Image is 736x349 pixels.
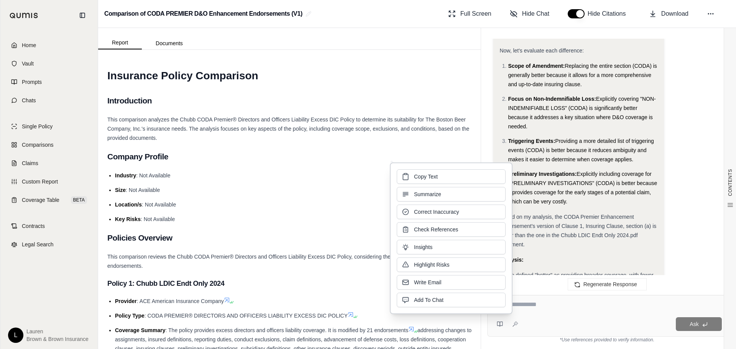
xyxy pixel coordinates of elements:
[22,78,42,86] span: Prompts
[5,136,93,153] a: Comparisons
[5,74,93,90] a: Prompts
[588,9,631,18] span: Hide Citations
[107,149,472,165] h2: Company Profile
[499,214,656,247] span: Based on my analysis, the CODA Premier Enhancement Endorsement's version of Clause 1, Insuring Cl...
[690,321,698,327] span: Ask
[166,327,409,333] span: : The policy provides excess directors and officers liability coverage. It is modified by 21 endo...
[107,277,472,290] h3: Policy 1: Chubb LDIC Endt Only 2024
[414,279,441,286] span: Write Email
[661,9,688,18] span: Download
[22,41,36,49] span: Home
[115,313,145,319] span: Policy Type
[115,298,137,304] span: Provider
[508,63,657,87] span: Replacing the entire section (CODA) is generally better because it allows for a more comprehensiv...
[487,337,727,343] div: *Use references provided to verify information.
[522,9,549,18] span: Hide Chat
[499,272,657,333] span: I have defined "better" as providing broader coverage, with fewer conditions and exclusions, and ...
[397,187,506,202] button: Summarize
[460,9,491,18] span: Full Screen
[414,243,432,251] span: Insights
[507,6,552,21] button: Hide Chat
[22,123,53,130] span: Single Policy
[508,96,596,102] span: Focus on Non-Indemnifiable Loss:
[508,138,654,162] span: Providing a more detailed list of triggering events (CODA) is better because it reduces ambiguity...
[126,187,160,193] span: : Not Available
[22,241,54,248] span: Legal Search
[22,178,58,185] span: Custom Report
[727,169,733,196] span: CONTENTS
[8,328,23,343] div: L
[115,216,141,222] span: Key Risks
[22,159,38,167] span: Claims
[71,196,87,204] span: BETA
[568,278,647,290] button: Regenerate Response
[5,155,93,172] a: Claims
[22,60,34,67] span: Vault
[414,190,441,198] span: Summarize
[414,226,458,233] span: Check References
[22,222,45,230] span: Contracts
[115,187,126,193] span: Size
[414,261,450,269] span: Highlight Risks
[397,257,506,272] button: Highlight Risks
[676,317,722,331] button: Ask
[397,222,506,237] button: Check References
[499,48,584,54] span: Now, let's evaluate each difference:
[445,6,495,21] button: Full Screen
[414,208,459,216] span: Correct Inaccuracy
[5,236,93,253] a: Legal Search
[414,173,438,180] span: Copy Text
[646,6,692,21] button: Download
[107,65,472,87] h1: Insurance Policy Comparison
[115,327,166,333] span: Coverage Summary
[107,230,472,246] h2: Policies Overview
[508,96,655,129] span: Explicitly covering "NON-INDEMNIFIABLE LOSS" (CODA) is significantly better because it addresses ...
[397,169,506,184] button: Copy Text
[98,36,142,49] button: Report
[104,7,302,21] h2: Comparison of CODA PREMIER D&O Enhancement Endorsements (V1)
[397,293,506,307] button: Add To Chat
[26,335,89,343] span: Brown & Brown Insurance
[5,92,93,109] a: Chats
[137,298,224,304] span: : ACE American Insurance Company
[22,141,53,149] span: Comparisons
[583,281,637,287] span: Regenerate Response
[26,328,89,335] span: Lauren
[5,173,93,190] a: Custom Report
[141,216,175,222] span: : Not Available
[508,171,657,205] span: Explicitly including coverage for "PRELIMINARY INVESTIGATIONS" (CODA) is better because it provid...
[397,240,506,254] button: Insights
[414,296,444,304] span: Add To Chat
[10,13,38,18] img: Qumis Logo
[397,205,506,219] button: Correct Inaccuracy
[115,202,142,208] span: Location/s
[508,63,565,69] span: Scope of Amendment:
[76,9,89,21] button: Collapse sidebar
[107,254,463,269] span: This comparison reviews the Chubb CODA Premier® Directors and Officers Liability Excess DIC Polic...
[5,218,93,234] a: Contracts
[397,275,506,290] button: Write Email
[142,202,176,208] span: : Not Available
[145,313,348,319] span: : CODA PREMIER® DIRECTORS AND OFFICERS LIABILITY EXCESS DIC POLICY
[5,192,93,208] a: Coverage TableBETA
[107,116,469,141] span: This comparison analyzes the Chubb CODA Premier® Directors and Officers Liability Excess DIC Poli...
[22,196,59,204] span: Coverage Table
[115,172,136,179] span: Industry
[22,97,36,104] span: Chats
[508,171,577,177] span: Preliminary Investigations:
[508,138,555,144] span: Triggering Events:
[5,37,93,54] a: Home
[107,93,472,109] h2: Introduction
[5,118,93,135] a: Single Policy
[5,55,93,72] a: Vault
[136,172,170,179] span: : Not Available
[142,37,197,49] button: Documents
